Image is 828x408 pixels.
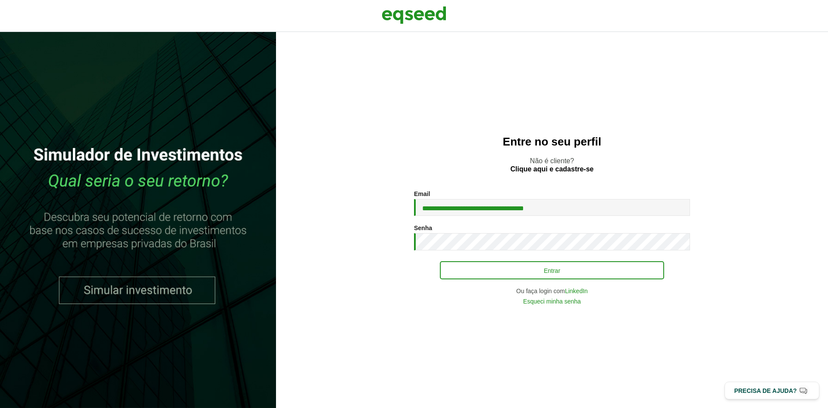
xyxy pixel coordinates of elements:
a: Clique aqui e cadastre-se [511,166,594,173]
a: LinkedIn [565,288,588,294]
div: Ou faça login com [414,288,690,294]
h2: Entre no seu perfil [293,136,811,148]
label: Senha [414,225,432,231]
p: Não é cliente? [293,157,811,173]
label: Email [414,191,430,197]
button: Entrar [440,261,664,279]
a: Esqueci minha senha [523,298,581,304]
img: EqSeed Logo [382,4,446,26]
